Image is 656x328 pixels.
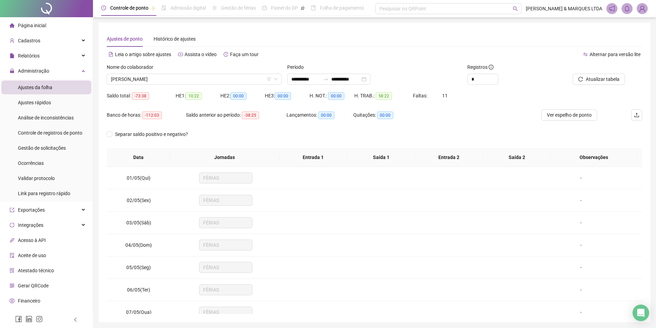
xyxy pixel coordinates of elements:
[580,198,582,203] span: -
[580,175,582,181] span: -
[624,6,630,12] span: bell
[18,100,51,105] span: Ajustes rápidos
[203,307,248,317] span: FÉRIAS
[115,52,171,57] span: Leia o artigo sobre ajustes
[203,285,248,295] span: FÉRIAS
[203,262,248,273] span: FÉRIAS
[125,242,152,248] span: 04/05(Dom)
[377,112,393,119] span: 00:00
[186,111,287,119] div: Saldo anterior ao período:
[580,287,582,293] span: -
[127,287,150,293] span: 06/05(Ter)
[353,111,420,119] div: Quitações:
[287,111,353,119] div: Lançamentos:
[609,6,615,12] span: notification
[108,52,113,57] span: file-text
[132,92,149,100] span: -73:38
[112,130,191,138] span: Separar saldo positivo e negativo?
[413,93,428,98] span: Faltas:
[274,77,278,81] span: down
[376,92,392,100] span: 58:22
[323,76,329,82] span: swap-right
[590,52,641,57] span: Alternar para versão lite
[18,53,40,59] span: Relatórios
[101,6,106,10] span: clock-circle
[15,316,22,322] span: facebook
[301,6,305,10] span: pushpin
[637,3,647,14] img: 87268
[10,298,14,303] span: dollar
[203,173,248,183] span: FÉRIAS
[310,92,354,100] div: H. NOT.:
[126,265,151,270] span: 05/05(Seg)
[18,222,43,228] span: Integrações
[36,316,43,322] span: instagram
[354,92,413,100] div: H. TRAB.:
[18,160,44,166] span: Ocorrências
[230,92,247,100] span: 00:00
[10,268,14,273] span: solution
[242,112,259,119] span: -38:25
[203,240,248,250] span: FÉRIAS
[580,242,582,248] span: -
[10,23,14,28] span: home
[18,268,54,273] span: Atestado técnico
[230,52,259,57] span: Faça um tour
[634,112,639,118] span: upload
[220,92,265,100] div: HE 2:
[320,5,364,11] span: Folha de pagamento
[18,38,40,43] span: Cadastros
[221,5,256,11] span: Gestão de férias
[541,109,597,120] button: Ver espelho de ponto
[262,6,267,10] span: dashboard
[126,220,151,225] span: 03/05(Sáb)
[223,52,228,57] span: history
[556,154,632,161] span: Observações
[18,283,49,288] span: Gerar QRCode
[127,175,150,181] span: 01/05(Qui)
[142,112,162,119] span: -112:03
[551,148,637,167] th: Observações
[107,111,186,119] div: Banco de horas:
[170,148,279,167] th: Jornadas
[10,68,14,73] span: lock
[347,148,415,167] th: Saída 1
[203,195,248,205] span: FÉRIAS
[10,53,14,58] span: file
[10,238,14,243] span: api
[18,130,82,136] span: Controle de registros de ponto
[415,148,483,167] th: Entrada 2
[107,36,143,42] span: Ajustes de ponto
[10,253,14,258] span: audit
[580,220,582,225] span: -
[18,85,52,90] span: Ajustes da folha
[311,6,316,10] span: book
[107,92,176,100] div: Saldo total:
[10,283,14,288] span: qrcode
[328,92,344,100] span: 00:00
[73,317,78,322] span: left
[18,176,55,181] span: Validar protocolo
[483,148,551,167] th: Saída 2
[111,74,278,84] span: MAYCON OLIVEIRA E SILVA
[107,148,170,167] th: Data
[162,6,166,10] span: file-done
[18,115,74,120] span: Análise de inconsistências
[267,77,271,81] span: filter
[18,207,45,213] span: Exportações
[275,92,291,100] span: 00:00
[127,198,151,203] span: 02/05(Sex)
[633,305,649,321] div: Open Intercom Messenger
[573,74,625,85] button: Atualizar tabela
[583,52,588,57] span: swap
[203,218,248,228] span: FÉRIAS
[580,265,582,270] span: -
[442,93,448,98] span: 11
[265,92,310,100] div: HE 3:
[25,316,32,322] span: linkedin
[10,208,14,212] span: export
[18,145,66,151] span: Gestão de solicitações
[151,6,155,10] span: pushpin
[154,36,196,42] span: Histórico de ajustes
[318,112,334,119] span: 00:00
